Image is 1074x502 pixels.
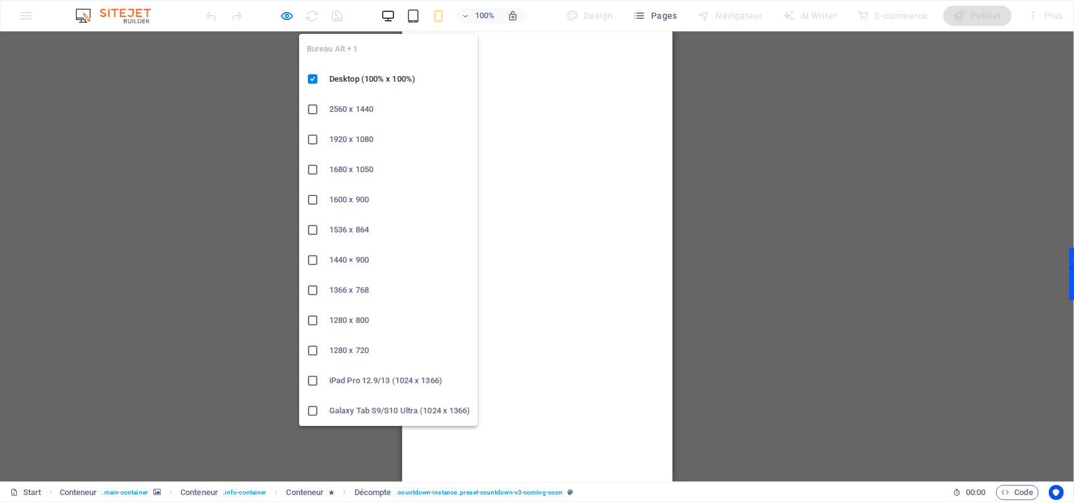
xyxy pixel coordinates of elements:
span: Pages [633,9,677,22]
h6: 1440 × 900 [329,253,470,268]
img: Editor Logo [72,8,167,23]
h6: 1280 x 800 [329,313,470,328]
span: . countdown-instance .preset-countdown-v3-coming-soon [396,485,562,500]
button: Usercentrics [1049,485,1064,500]
h6: 1280 x 720 [329,343,470,358]
span: . main-container [102,485,148,500]
div: Design (Ctrl+Alt+Y) [561,6,618,26]
button: Code [996,485,1039,500]
h6: Galaxy Tab S9/S10 Ultra (1024 x 1366) [329,403,470,418]
button: 100% [456,8,500,23]
span: Cliquez pour sélectionner. Double-cliquez pour modifier. [60,485,97,500]
a: Cliquez pour annuler la sélection. Double-cliquez pour ouvrir Pages. [10,485,41,500]
h6: 2560 x 1440 [329,102,470,117]
span: Cliquez pour sélectionner. Double-cliquez pour modifier. [180,485,218,500]
h6: 1920 x 1080 [329,132,470,147]
span: : [975,488,977,497]
h6: 100% [474,8,495,23]
span: 00 00 [966,485,985,500]
h6: Durée de la session [953,485,986,500]
i: Cet élément contient un arrière-plan. [153,489,161,496]
nav: breadcrumb [60,485,574,500]
h6: 1680 x 1050 [329,162,470,177]
i: Cet élément contient une animation. [329,489,334,496]
span: Cliquez pour sélectionner. Double-cliquez pour modifier. [287,485,324,500]
button: Pages [628,6,682,26]
h6: iPad Pro 12.9/13 (1024 x 1366) [329,373,470,388]
span: . info-container [223,485,266,500]
h6: 1366 x 768 [329,283,470,298]
h6: 1536 x 864 [329,222,470,237]
span: Cliquez pour sélectionner. Double-cliquez pour modifier. [354,485,392,500]
h6: Desktop (100% x 100%) [329,72,470,87]
i: Cet élément est une présélection personnalisable. [567,489,573,496]
h6: 1600 x 900 [329,192,470,207]
i: Lors du redimensionnement, ajuster automatiquement le niveau de zoom en fonction de l'appareil sé... [507,10,518,21]
span: Code [1002,485,1033,500]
